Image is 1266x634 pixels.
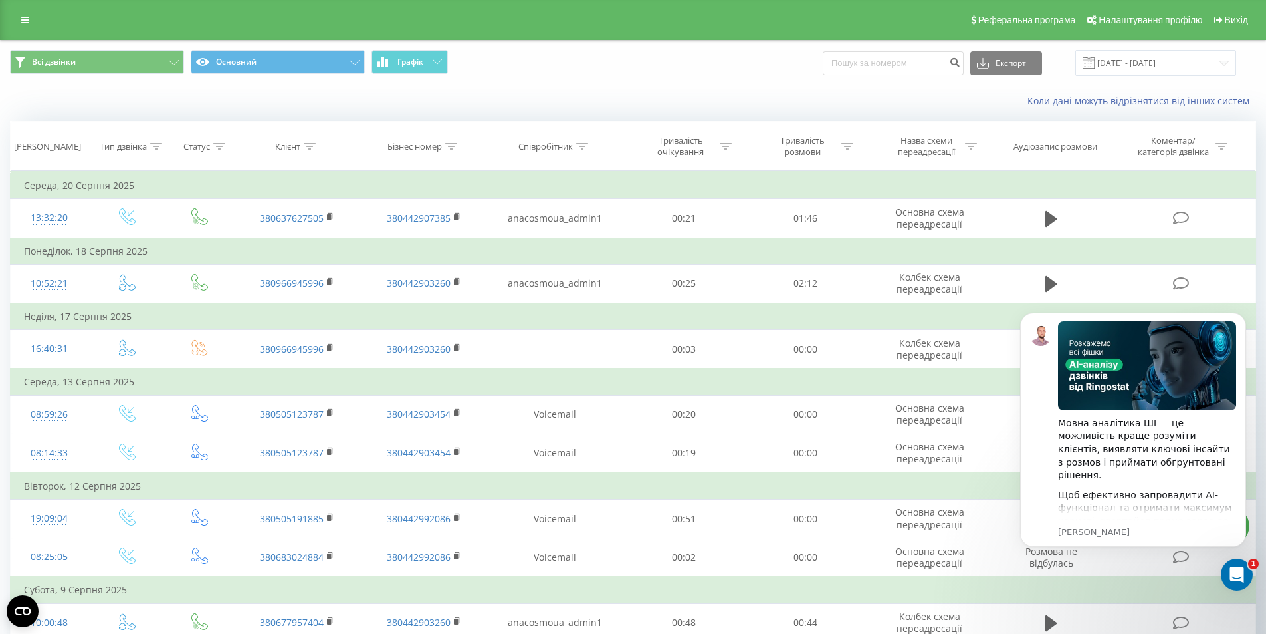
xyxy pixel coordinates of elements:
[866,434,992,473] td: Основна схема переадресації
[767,135,838,158] div: Тривалість розмови
[866,199,992,238] td: Основна схема переадресації
[1225,15,1248,25] span: Вихід
[11,172,1256,199] td: Середа, 20 Серпня 2025
[387,551,451,563] a: 380442992086
[1134,135,1212,158] div: Коментар/категорія дзвінка
[745,538,867,577] td: 00:00
[823,51,964,75] input: Пошук за номером
[24,402,75,428] div: 08:59:26
[24,544,75,570] div: 08:25:05
[11,369,1256,395] td: Середа, 13 Серпня 2025
[100,141,147,152] div: Тип дзвінка
[387,446,451,459] a: 380442903454
[866,500,992,538] td: Основна схема переадресації
[891,135,962,158] div: Назва схеми переадресації
[24,205,75,231] div: 13:32:20
[24,440,75,466] div: 08:14:33
[183,141,210,152] div: Статус
[7,595,39,627] button: Open CMP widget
[645,135,716,158] div: Тривалість очікування
[487,264,623,303] td: anacosmoua_admin1
[623,434,745,473] td: 00:19
[970,51,1042,75] button: Експорт
[24,336,75,362] div: 16:40:31
[1248,559,1259,569] span: 1
[866,264,992,303] td: Колбек схема переадресації
[978,15,1076,25] span: Реферальна програма
[387,141,442,152] div: Бізнес номер
[11,303,1256,330] td: Неділя, 17 Серпня 2025
[387,512,451,525] a: 380442992086
[1013,141,1097,152] div: Аудіозапис розмови
[866,395,992,434] td: Основна схема переадресації
[487,538,623,577] td: Voicemail
[371,50,448,74] button: Графік
[745,395,867,434] td: 00:00
[745,199,867,238] td: 01:46
[623,538,745,577] td: 00:02
[745,500,867,538] td: 00:00
[11,238,1256,265] td: Понеділок, 18 Серпня 2025
[623,264,745,303] td: 00:25
[11,577,1256,603] td: Субота, 9 Серпня 2025
[14,141,81,152] div: [PERSON_NAME]
[487,395,623,434] td: Voicemail
[387,212,451,224] a: 380442907385
[487,199,623,238] td: anacosmoua_admin1
[191,50,365,74] button: Основний
[623,500,745,538] td: 00:51
[623,199,745,238] td: 00:21
[487,434,623,473] td: Voicemail
[623,330,745,369] td: 00:03
[387,408,451,420] a: 380442903454
[24,506,75,532] div: 19:09:04
[260,512,324,525] a: 380505191885
[24,271,75,297] div: 10:52:21
[1027,94,1256,107] a: Коли дані можуть відрізнятися вiд інших систем
[397,57,423,67] span: Графік
[745,264,867,303] td: 02:12
[260,616,324,629] a: 380677957404
[275,141,300,152] div: Клієнт
[260,408,324,420] a: 380505123787
[387,616,451,629] a: 380442903260
[518,141,573,152] div: Співробітник
[11,473,1256,500] td: Вівторок, 12 Серпня 2025
[1000,293,1266,598] iframe: Intercom notifications повідомлення
[1221,559,1253,591] iframe: Intercom live chat
[260,277,324,289] a: 380966945996
[10,50,184,74] button: Всі дзвінки
[387,277,451,289] a: 380442903260
[1099,15,1202,25] span: Налаштування профілю
[487,500,623,538] td: Voicemail
[260,343,324,355] a: 380966945996
[387,343,451,355] a: 380442903260
[260,212,324,224] a: 380637627505
[745,330,867,369] td: 00:00
[260,446,324,459] a: 380505123787
[745,434,867,473] td: 00:00
[866,330,992,369] td: Колбек схема переадресації
[623,395,745,434] td: 00:20
[260,551,324,563] a: 380683024884
[866,538,992,577] td: Основна схема переадресації
[32,57,76,67] span: Всі дзвінки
